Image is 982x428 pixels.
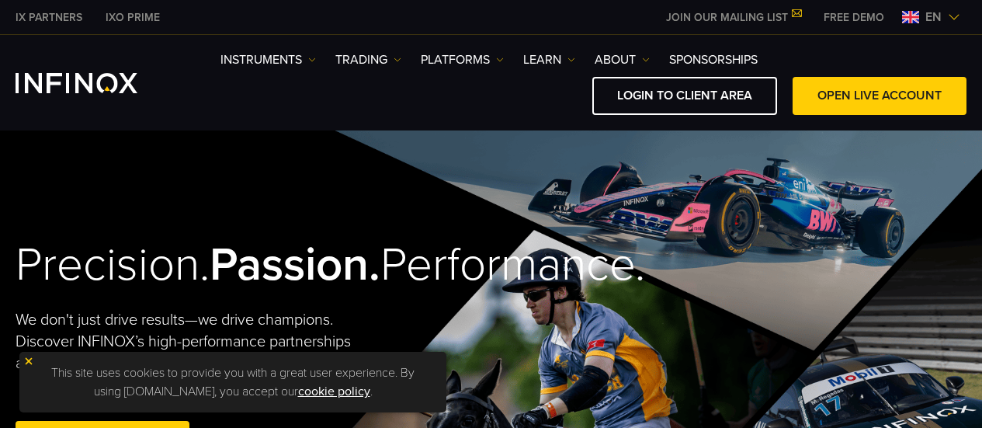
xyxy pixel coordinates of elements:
strong: Passion. [210,237,380,293]
a: INFINOX Logo [16,73,174,93]
a: OPEN LIVE ACCOUNT [793,77,966,115]
a: Learn [523,50,575,69]
a: ABOUT [595,50,650,69]
a: TRADING [335,50,401,69]
a: Instruments [220,50,316,69]
a: SPONSORSHIPS [669,50,758,69]
a: PLATFORMS [421,50,504,69]
a: JOIN OUR MAILING LIST [654,11,812,24]
a: INFINOX [94,9,172,26]
h2: Precision. Performance. [16,237,443,294]
a: INFINOX [4,9,94,26]
span: en [919,8,948,26]
p: This site uses cookies to provide you with a great user experience. By using [DOMAIN_NAME], you a... [27,360,439,405]
a: cookie policy [298,384,370,399]
p: We don't just drive results—we drive champions. Discover INFINOX’s high-performance partnerships ... [16,309,358,374]
a: INFINOX MENU [812,9,896,26]
a: LOGIN TO CLIENT AREA [592,77,777,115]
img: yellow close icon [23,356,34,367]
